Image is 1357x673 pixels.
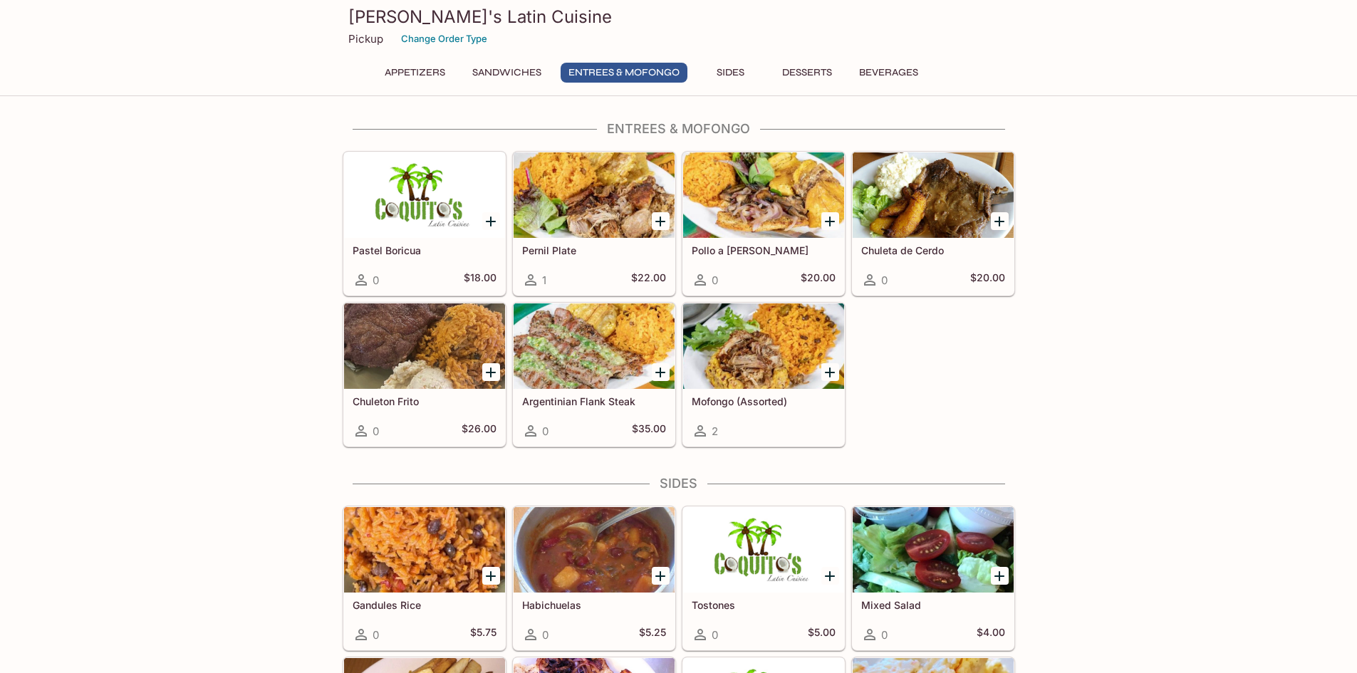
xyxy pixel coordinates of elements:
[373,628,379,642] span: 0
[631,271,666,288] h5: $22.00
[861,244,1005,256] h5: Chuleta de Cerdo
[470,626,496,643] h5: $5.75
[353,395,496,407] h5: Chuleton Frito
[852,506,1014,650] a: Mixed Salad0$4.00
[513,152,675,296] a: Pernil Plate1$22.00
[482,363,500,381] button: Add Chuleton Frito
[652,567,670,585] button: Add Habichuelas
[343,506,506,650] a: Gandules Rice0$5.75
[348,32,383,46] p: Pickup
[514,303,675,389] div: Argentinian Flank Steak
[542,424,548,438] span: 0
[373,273,379,287] span: 0
[348,6,1009,28] h3: [PERSON_NAME]'s Latin Cuisine
[542,273,546,287] span: 1
[801,271,836,288] h5: $20.00
[344,303,505,389] div: Chuleton Frito
[343,303,506,447] a: Chuleton Frito0$26.00
[881,628,888,642] span: 0
[464,63,549,83] button: Sandwiches
[514,507,675,593] div: Habichuelas
[395,28,494,50] button: Change Order Type
[881,273,888,287] span: 0
[652,212,670,230] button: Add Pernil Plate
[712,273,718,287] span: 0
[853,507,1014,593] div: Mixed Salad
[462,422,496,439] h5: $26.00
[970,271,1005,288] h5: $20.00
[353,599,496,611] h5: Gandules Rice
[683,507,844,593] div: Tostones
[682,303,845,447] a: Mofongo (Assorted)2
[692,395,836,407] h5: Mofongo (Assorted)
[683,152,844,238] div: Pollo a la Parilla
[522,244,666,256] h5: Pernil Plate
[522,395,666,407] h5: Argentinian Flank Steak
[682,506,845,650] a: Tostones0$5.00
[542,628,548,642] span: 0
[851,63,926,83] button: Beverages
[692,244,836,256] h5: Pollo a [PERSON_NAME]
[852,152,1014,296] a: Chuleta de Cerdo0$20.00
[343,121,1015,137] h4: Entrees & Mofongo
[853,152,1014,238] div: Chuleta de Cerdo
[377,63,453,83] button: Appetizers
[343,476,1015,491] h4: Sides
[482,567,500,585] button: Add Gandules Rice
[632,422,666,439] h5: $35.00
[683,303,844,389] div: Mofongo (Assorted)
[373,424,379,438] span: 0
[699,63,763,83] button: Sides
[344,152,505,238] div: Pastel Boricua
[977,626,1005,643] h5: $4.00
[344,507,505,593] div: Gandules Rice
[808,626,836,643] h5: $5.00
[639,626,666,643] h5: $5.25
[682,152,845,296] a: Pollo a [PERSON_NAME]0$20.00
[991,212,1009,230] button: Add Chuleta de Cerdo
[464,271,496,288] h5: $18.00
[652,363,670,381] button: Add Argentinian Flank Steak
[522,599,666,611] h5: Habichuelas
[991,567,1009,585] button: Add Mixed Salad
[343,152,506,296] a: Pastel Boricua0$18.00
[821,212,839,230] button: Add Pollo a la Parilla
[692,599,836,611] h5: Tostones
[514,152,675,238] div: Pernil Plate
[712,628,718,642] span: 0
[774,63,840,83] button: Desserts
[712,424,718,438] span: 2
[821,567,839,585] button: Add Tostones
[821,363,839,381] button: Add Mofongo (Assorted)
[513,303,675,447] a: Argentinian Flank Steak0$35.00
[513,506,675,650] a: Habichuelas0$5.25
[561,63,687,83] button: Entrees & Mofongo
[353,244,496,256] h5: Pastel Boricua
[861,599,1005,611] h5: Mixed Salad
[482,212,500,230] button: Add Pastel Boricua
